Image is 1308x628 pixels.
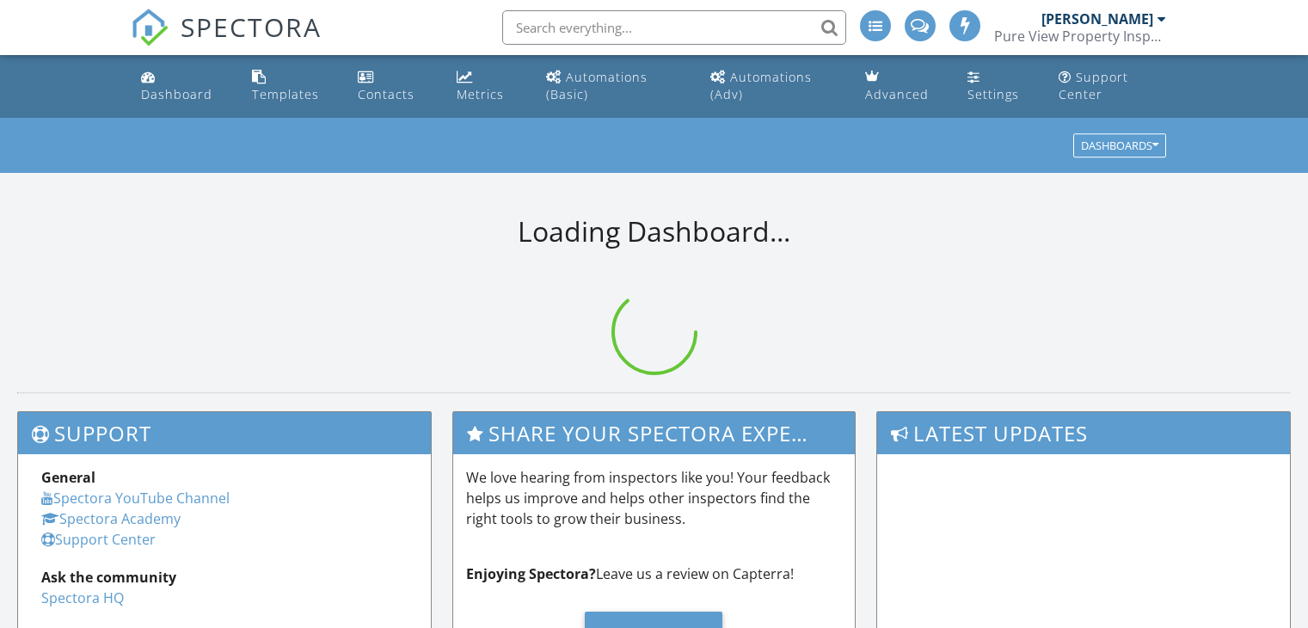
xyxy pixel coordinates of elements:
[252,86,319,102] div: Templates
[546,69,648,102] div: Automations (Basic)
[245,62,338,111] a: Templates
[539,62,690,111] a: Automations (Basic)
[131,23,322,59] a: SPECTORA
[466,563,843,584] p: Leave us a review on Capterra!
[1073,134,1166,158] button: Dashboards
[453,412,856,454] h3: Share Your Spectora Experience
[41,468,95,487] strong: General
[1041,10,1153,28] div: [PERSON_NAME]
[181,9,322,45] span: SPECTORA
[41,530,156,549] a: Support Center
[961,62,1037,111] a: Settings
[18,412,431,454] h3: Support
[466,564,596,583] strong: Enjoying Spectora?
[877,412,1290,454] h3: Latest Updates
[450,62,525,111] a: Metrics
[994,28,1166,45] div: Pure View Property Inspections LLC
[1052,62,1174,111] a: Support Center
[358,86,415,102] div: Contacts
[41,509,181,528] a: Spectora Academy
[41,489,230,508] a: Spectora YouTube Channel
[141,86,212,102] div: Dashboard
[502,10,846,45] input: Search everything...
[351,62,436,111] a: Contacts
[967,86,1019,102] div: Settings
[131,9,169,46] img: The Best Home Inspection Software - Spectora
[710,69,812,102] div: Automations (Adv)
[703,62,844,111] a: Automations (Advanced)
[466,467,843,529] p: We love hearing from inspectors like you! Your feedback helps us improve and helps other inspecto...
[1059,69,1128,102] div: Support Center
[457,86,504,102] div: Metrics
[865,86,929,102] div: Advanced
[41,567,408,588] div: Ask the community
[858,62,947,111] a: Advanced
[134,62,230,111] a: Dashboard
[1081,140,1158,152] div: Dashboards
[41,588,124,607] a: Spectora HQ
